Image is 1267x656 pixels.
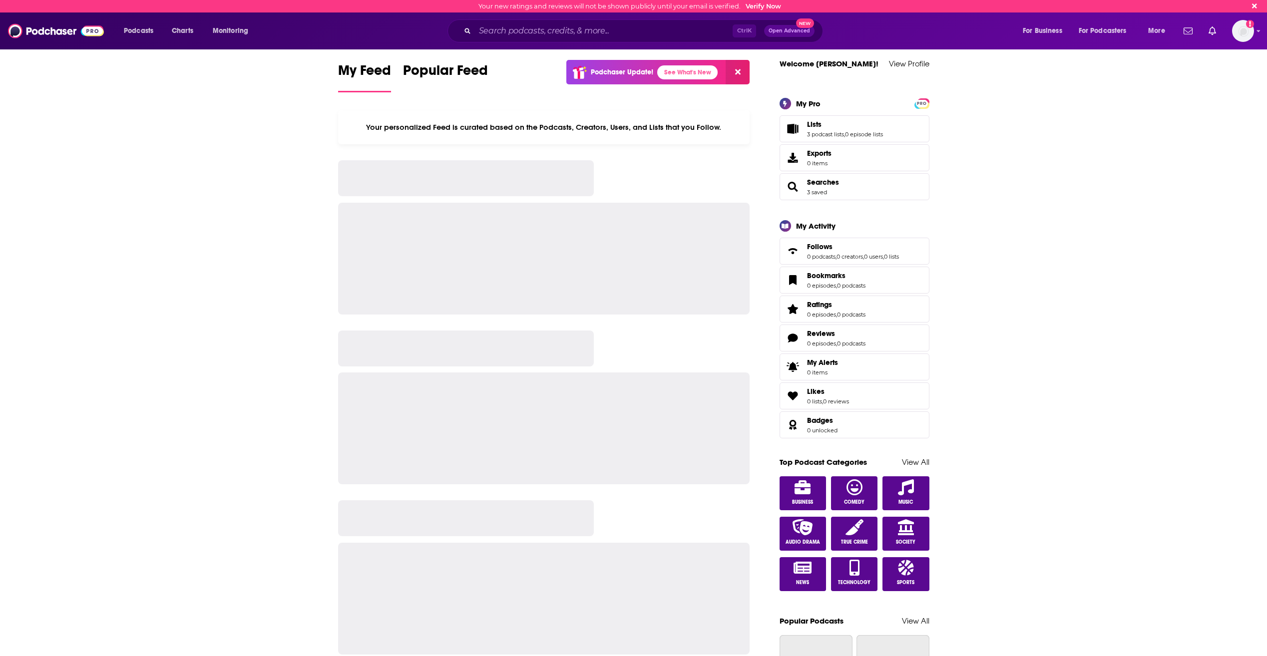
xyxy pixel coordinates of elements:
[831,517,878,551] a: True Crime
[807,242,899,251] a: Follows
[836,311,837,318] span: ,
[780,382,929,409] span: Likes
[896,539,915,545] span: Society
[780,411,929,438] span: Badges
[783,273,803,287] a: Bookmarks
[807,282,836,289] a: 0 episodes
[786,539,820,545] span: Audio Drama
[165,23,199,39] a: Charts
[845,131,883,138] a: 0 episode lists
[837,253,863,260] a: 0 creators
[916,100,928,107] span: PRO
[475,23,733,39] input: Search podcasts, credits, & more...
[889,59,929,68] a: View Profile
[807,178,839,187] a: Searches
[844,499,864,505] span: Comedy
[783,389,803,403] a: Likes
[780,517,827,551] a: Audio Drama
[807,300,832,309] span: Ratings
[841,539,868,545] span: True Crime
[591,68,653,76] p: Podchaser Update!
[780,115,929,142] span: Lists
[898,499,913,505] span: Music
[807,369,838,376] span: 0 items
[117,23,166,39] button: open menu
[780,267,929,294] span: Bookmarks
[831,557,878,591] a: Technology
[783,244,803,258] a: Follows
[807,131,844,138] a: 3 podcast lists
[1246,20,1254,28] svg: Email not verified
[882,557,929,591] a: Sports
[1072,23,1141,39] button: open menu
[746,2,781,10] a: Verify Now
[807,149,832,158] span: Exports
[338,62,391,85] span: My Feed
[1079,24,1127,38] span: For Podcasters
[836,340,837,347] span: ,
[807,329,865,338] a: Reviews
[783,418,803,432] a: Badges
[1141,23,1178,39] button: open menu
[783,180,803,194] a: Searches
[864,253,883,260] a: 0 users
[338,110,750,144] div: Your personalized Feed is curated based on the Podcasts, Creators, Users, and Lists that you Follow.
[780,557,827,591] a: News
[796,18,814,28] span: New
[807,387,849,396] a: Likes
[902,616,929,626] a: View All
[1023,24,1062,38] span: For Business
[403,62,488,85] span: Popular Feed
[783,302,803,316] a: Ratings
[807,120,883,129] a: Lists
[902,457,929,467] a: View All
[897,580,914,586] span: Sports
[783,151,803,165] span: Exports
[844,131,845,138] span: ,
[807,340,836,347] a: 0 episodes
[837,311,865,318] a: 0 podcasts
[807,358,838,367] span: My Alerts
[807,311,836,318] a: 0 episodes
[837,340,865,347] a: 0 podcasts
[206,23,261,39] button: open menu
[457,19,833,42] div: Search podcasts, credits, & more...
[807,253,836,260] a: 0 podcasts
[403,62,488,92] a: Popular Feed
[8,21,104,40] img: Podchaser - Follow, Share and Rate Podcasts
[478,2,781,10] div: Your new ratings and reviews will not be shown publicly until your email is verified.
[780,144,929,171] a: Exports
[807,329,835,338] span: Reviews
[792,499,813,505] span: Business
[882,517,929,551] a: Society
[780,457,867,467] a: Top Podcast Categories
[807,427,838,434] a: 0 unlocked
[1148,24,1165,38] span: More
[213,24,248,38] span: Monitoring
[783,331,803,345] a: Reviews
[807,416,833,425] span: Badges
[783,122,803,136] a: Lists
[338,62,391,92] a: My Feed
[807,120,822,129] span: Lists
[831,476,878,510] a: Comedy
[883,253,884,260] span: ,
[1232,20,1254,42] span: Logged in as AnnPryor
[836,253,837,260] span: ,
[807,271,865,280] a: Bookmarks
[807,160,832,167] span: 0 items
[796,221,836,231] div: My Activity
[807,398,822,405] a: 0 lists
[1180,22,1197,39] a: Show notifications dropdown
[884,253,899,260] a: 0 lists
[807,416,838,425] a: Badges
[838,580,870,586] span: Technology
[780,173,929,200] span: Searches
[783,360,803,374] span: My Alerts
[1016,23,1075,39] button: open menu
[796,580,809,586] span: News
[836,282,837,289] span: ,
